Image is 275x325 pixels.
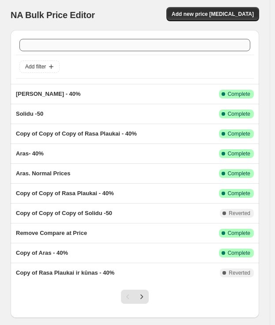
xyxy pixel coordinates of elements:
span: Complete [228,150,250,157]
span: Copy of Rasa Plaukai ir kūnas - 40% [16,269,114,276]
span: Complete [228,190,250,197]
span: Aras. Normal Prices [16,170,71,177]
span: Copy of Copy of Copy of Rasa Plaukai - 40% [16,130,137,137]
span: Copy of Copy of Copy of Solidu -50 [16,210,112,216]
span: Add new price [MEDICAL_DATA] [172,11,254,18]
span: Remove Compare at Price [16,230,87,236]
span: [PERSON_NAME] - 40% [16,91,81,97]
span: Reverted [229,210,250,217]
span: Complete [228,249,250,257]
span: Complete [228,91,250,98]
button: Next [135,290,149,304]
button: Add new price [MEDICAL_DATA] [166,7,259,21]
span: Copy of Copy of Rasa Plaukai - 40% [16,190,114,197]
span: Complete [228,130,250,137]
span: Add filter [25,63,46,70]
span: Aras- 40% [16,150,44,157]
button: Add filter [19,60,60,73]
span: Reverted [229,269,250,276]
span: Copy of Aras - 40% [16,249,68,256]
span: Complete [228,110,250,117]
span: Complete [228,170,250,177]
span: Solidu -50 [16,110,43,117]
span: Complete [228,230,250,237]
span: NA Bulk Price Editor [11,10,95,20]
nav: Pagination [121,290,149,304]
